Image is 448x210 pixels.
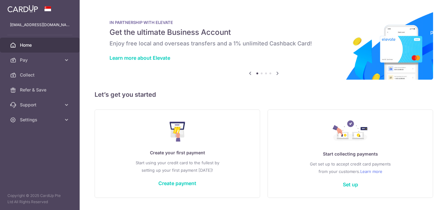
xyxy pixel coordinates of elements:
p: Start using your credit card to the fullest by setting up your first payment [DATE]! [107,159,247,174]
span: Collect [20,72,61,78]
span: Refer & Save [20,87,61,93]
p: Create your first payment [107,149,247,156]
p: Get set up to accept credit card payments from your customers. [280,160,420,175]
img: CardUp [7,5,38,12]
a: Learn more about Elevate [110,55,170,61]
h5: Let’s get you started [95,90,433,100]
h6: Enjoy free local and overseas transfers and a 1% unlimited Cashback Card! [110,40,418,47]
p: [EMAIL_ADDRESS][DOMAIN_NAME] [10,22,70,28]
img: Make Payment [170,122,185,142]
img: Renovation banner [95,10,433,80]
a: Learn more [360,168,382,175]
p: IN PARTNERSHIP WITH ELEVATE [110,20,418,25]
img: Collect Payment [333,120,368,143]
span: Home [20,42,61,48]
span: Support [20,102,61,108]
a: Create payment [158,180,196,186]
p: Start collecting payments [280,150,420,158]
h5: Get the ultimate Business Account [110,27,418,37]
span: Pay [20,57,61,63]
span: Settings [20,117,61,123]
a: Set up [343,181,358,188]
